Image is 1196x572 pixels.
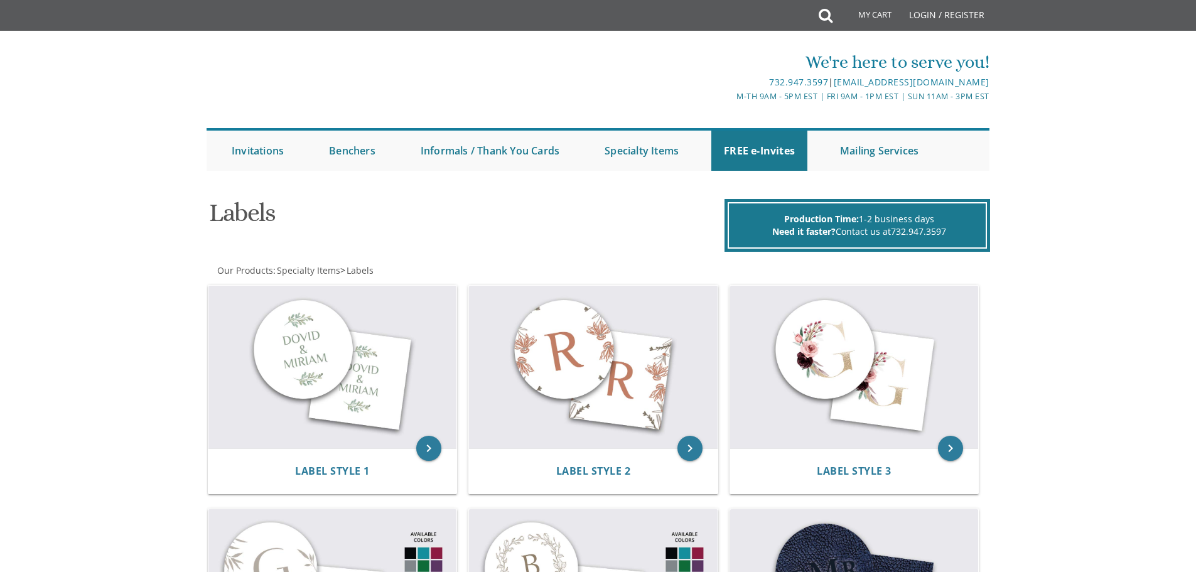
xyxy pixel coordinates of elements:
div: : [207,264,598,277]
span: Need it faster? [772,225,836,237]
a: Labels [345,264,374,276]
a: Specialty Items [276,264,340,276]
a: keyboard_arrow_right [416,436,441,461]
a: Label Style 2 [556,465,631,477]
a: Benchers [316,131,388,171]
div: We're here to serve you! [468,50,989,75]
a: Invitations [219,131,296,171]
span: Label Style 1 [295,464,370,478]
span: Label Style 2 [556,464,631,478]
a: Label Style 1 [295,465,370,477]
div: | [468,75,989,90]
a: Informals / Thank You Cards [408,131,572,171]
a: Mailing Services [827,131,931,171]
span: Production Time: [784,213,859,225]
span: Label Style 3 [817,464,892,478]
img: Label Style 3 [730,286,979,449]
a: My Cart [831,1,900,33]
span: Specialty Items [277,264,340,276]
a: Specialty Items [592,131,691,171]
h1: Labels [209,199,721,236]
span: > [340,264,374,276]
a: FREE e-Invites [711,131,807,171]
a: Label Style 3 [817,465,892,477]
a: 732.947.3597 [891,225,946,237]
a: keyboard_arrow_right [677,436,703,461]
a: Our Products [216,264,273,276]
p: 1-2 business days Contact us at [748,213,970,238]
span: Labels [347,264,374,276]
a: 732.947.3597 [769,76,828,88]
img: Label Style 2 [469,286,718,449]
a: keyboard_arrow_right [938,436,963,461]
div: M-Th 9am - 5pm EST | Fri 9am - 1pm EST | Sun 11am - 3pm EST [468,90,989,103]
img: Label Style 1 [208,286,457,449]
a: [EMAIL_ADDRESS][DOMAIN_NAME] [834,76,989,88]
